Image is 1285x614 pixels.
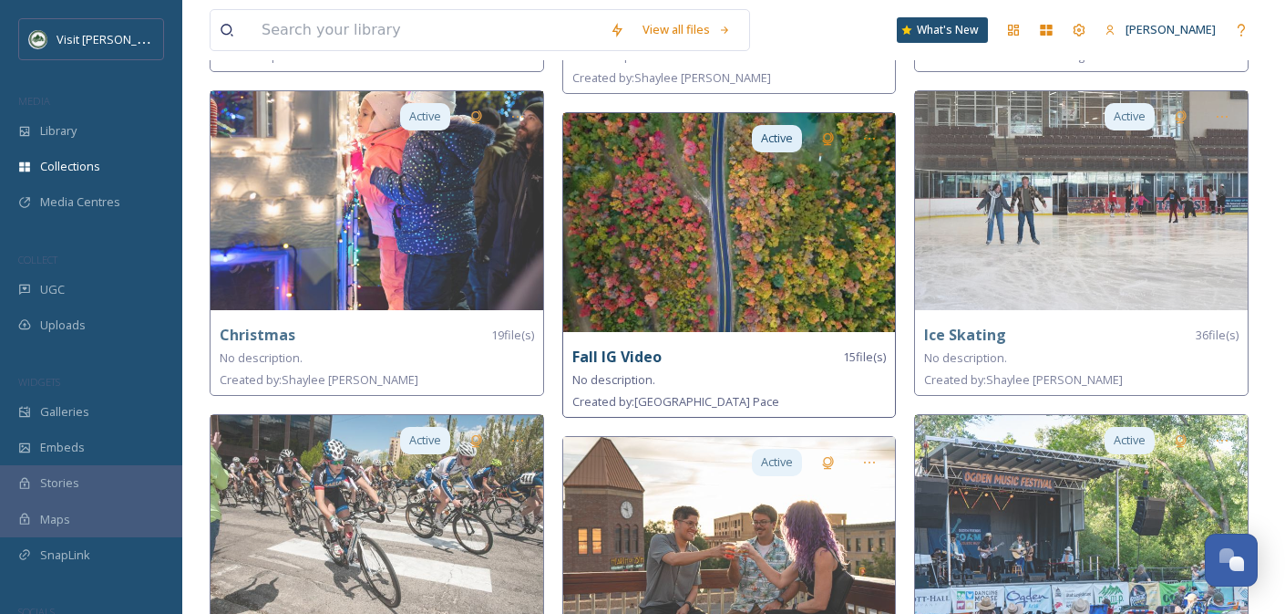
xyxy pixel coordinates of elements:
span: Active [1114,108,1146,125]
span: No description. [924,349,1007,366]
span: Uploads [40,317,86,334]
img: Unknown.png [29,30,47,48]
span: UGC [40,281,65,298]
span: WIDGETS [18,375,60,389]
button: Open Chat [1205,534,1258,587]
span: Visit [PERSON_NAME] [57,30,172,47]
span: Active [409,432,441,449]
span: 19 file(s) [491,327,534,344]
span: Created by: Shaylee [PERSON_NAME] [572,69,771,86]
span: Library [40,122,77,140]
span: Maps [40,511,70,528]
img: divide%2520road%2520short%2520horizontal.jpg [563,113,896,332]
span: Galleries [40,403,89,421]
span: Embeds [40,439,85,456]
strong: Ice Skating [924,325,1006,345]
span: [PERSON_NAME] [1126,21,1216,37]
a: What's New [897,17,988,43]
span: Collections [40,158,100,175]
span: MEDIA [18,94,50,108]
span: Active [761,453,793,471]
strong: Christmas [220,325,295,345]
a: View all files [633,12,740,47]
span: 15 file(s) [843,349,886,366]
span: SnapLink [40,546,90,564]
a: [PERSON_NAME] [1095,12,1225,47]
span: 36 file(s) [1196,327,1239,344]
img: 29f847cc-f4b8-4349-8576-a7536847d102.jpg [211,91,543,310]
span: Stories [40,474,79,492]
span: Created by: [GEOGRAPHIC_DATA] Pace [572,393,779,410]
span: Active [761,130,793,147]
span: No description. [572,371,655,388]
input: Search your library [252,10,601,50]
span: COLLECT [18,253,57,266]
span: No description. [220,349,303,366]
img: bc64adab-ee60-45ec-80aa-e249eaf5f0a8.jpg [915,91,1248,310]
span: Active [409,108,441,125]
span: Created by: Shaylee [PERSON_NAME] [220,371,418,388]
span: Created by: Shaylee [PERSON_NAME] [924,371,1123,388]
span: Media Centres [40,193,120,211]
span: Active [1114,432,1146,449]
strong: Fall IG Video [572,347,662,367]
